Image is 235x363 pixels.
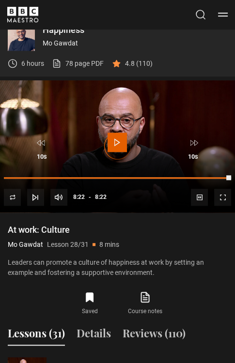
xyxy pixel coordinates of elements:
button: Toggle navigation [218,10,228,19]
p: Mo Gawdat [43,38,227,48]
button: Reviews (110) [123,325,186,346]
p: Happiness [43,26,227,34]
button: Fullscreen [214,189,231,206]
p: Lesson 28/31 [47,240,89,250]
p: 8 mins [99,240,119,250]
span: - [89,194,91,200]
a: Course notes [118,289,173,318]
p: Leaders can promote a culture of happiness at work by setting an example and fostering a supporti... [8,257,227,278]
h1: At work: Culture [8,224,227,236]
svg: BBC Maestro [7,7,38,22]
button: Saved [62,289,117,318]
p: 6 hours [21,59,44,69]
button: Lessons (31) [8,325,65,346]
a: 78 page PDF [52,59,104,69]
button: Captions [191,189,210,206]
p: 4.8 (110) [125,59,153,69]
button: Details [77,325,111,346]
span: 8:22 [95,188,107,206]
p: Mo Gawdat [8,240,43,250]
div: Progress Bar [4,177,231,179]
button: Mute [50,189,70,206]
button: Replay [4,189,21,206]
button: Next Lesson [27,189,44,206]
span: 8:22 [73,188,85,206]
